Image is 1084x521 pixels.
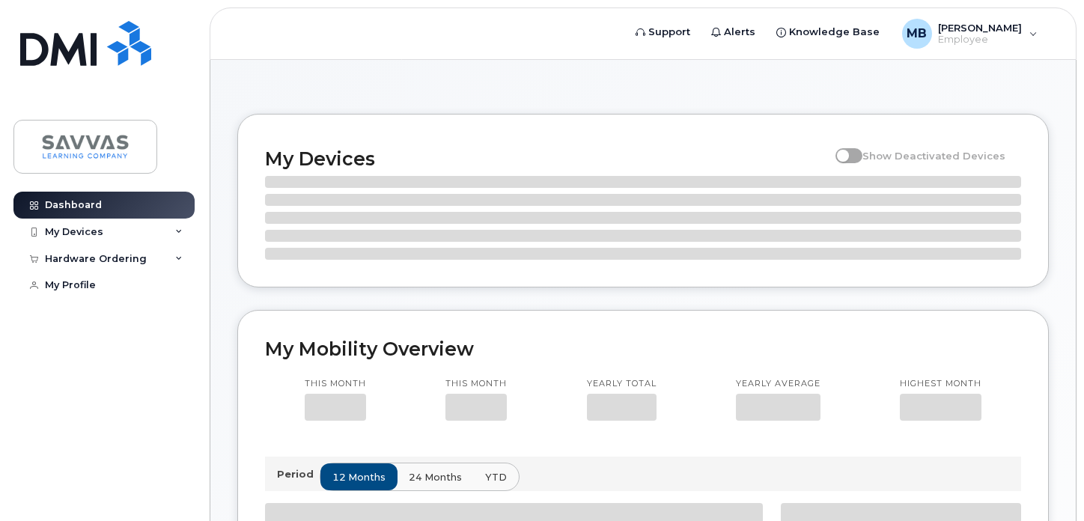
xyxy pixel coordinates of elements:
span: 24 months [409,470,462,484]
p: This month [445,378,507,390]
input: Show Deactivated Devices [835,141,847,153]
p: Yearly average [736,378,820,390]
span: Show Deactivated Devices [862,150,1005,162]
p: Highest month [900,378,981,390]
span: YTD [485,470,507,484]
p: This month [305,378,366,390]
p: Yearly total [587,378,657,390]
h2: My Devices [265,147,828,170]
h2: My Mobility Overview [265,338,1021,360]
p: Period [277,467,320,481]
